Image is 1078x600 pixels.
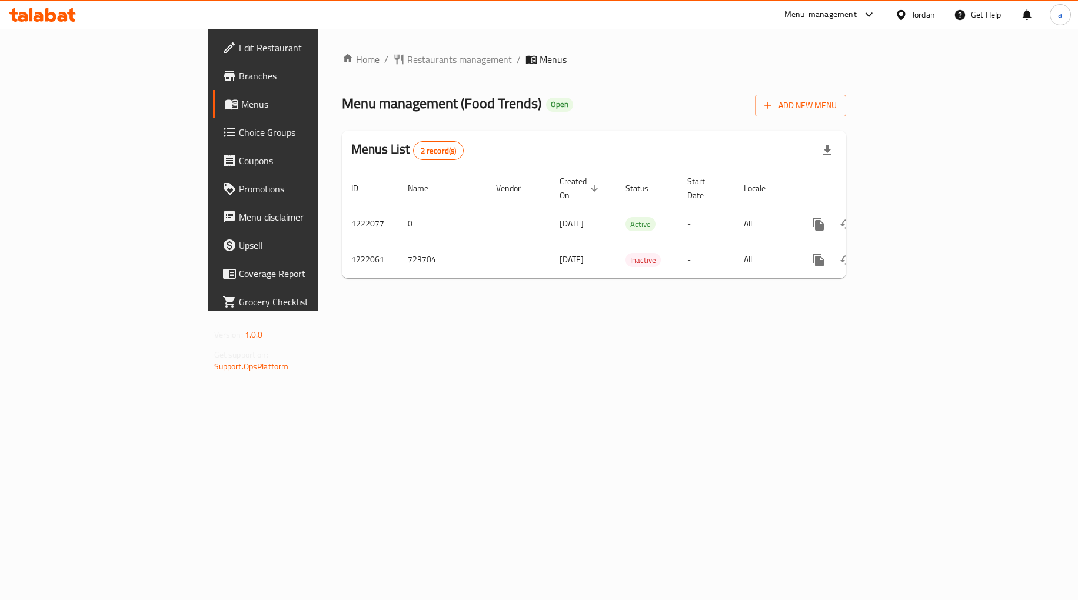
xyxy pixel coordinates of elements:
span: Branches [239,69,379,83]
span: Edit Restaurant [239,41,379,55]
span: [DATE] [560,216,584,231]
a: Choice Groups [213,118,388,146]
span: [DATE] [560,252,584,267]
span: Restaurants management [407,52,512,66]
span: Active [625,218,656,231]
td: All [734,206,795,242]
button: more [804,210,833,238]
a: Branches [213,62,388,90]
button: Change Status [833,210,861,238]
span: Upsell [239,238,379,252]
span: Coverage Report [239,266,379,281]
span: 2 record(s) [414,145,464,156]
nav: breadcrumb [342,52,846,66]
span: Vendor [496,181,536,195]
span: 1.0.0 [245,327,263,342]
div: Total records count [413,141,464,160]
td: All [734,242,795,278]
a: Menus [213,90,388,118]
div: Jordan [912,8,935,21]
span: Open [546,99,573,109]
a: Promotions [213,175,388,203]
span: Get support on: [214,347,268,362]
span: Version: [214,327,243,342]
a: Coupons [213,146,388,175]
th: Actions [795,171,927,206]
span: Choice Groups [239,125,379,139]
span: Locale [744,181,781,195]
h2: Menus List [351,141,464,160]
a: Restaurants management [393,52,512,66]
span: a [1058,8,1062,21]
span: Grocery Checklist [239,295,379,309]
span: Status [625,181,664,195]
td: - [678,242,734,278]
span: Created On [560,174,602,202]
div: Open [546,98,573,112]
span: Menus [241,97,379,111]
a: Edit Restaurant [213,34,388,62]
button: Add New Menu [755,95,846,116]
td: 723704 [398,242,487,278]
span: Name [408,181,444,195]
button: more [804,246,833,274]
span: Add New Menu [764,98,837,113]
td: - [678,206,734,242]
span: Coupons [239,154,379,168]
span: ID [351,181,374,195]
table: enhanced table [342,171,927,278]
a: Upsell [213,231,388,259]
div: Inactive [625,253,661,267]
a: Support.OpsPlatform [214,359,289,374]
span: Menu management ( Food Trends ) [342,90,541,116]
span: Promotions [239,182,379,196]
div: Active [625,217,656,231]
div: Export file [813,136,841,165]
span: Menus [540,52,567,66]
a: Coverage Report [213,259,388,288]
span: Inactive [625,254,661,267]
li: / [517,52,521,66]
td: 0 [398,206,487,242]
a: Grocery Checklist [213,288,388,316]
button: Change Status [833,246,861,274]
div: Menu-management [784,8,857,22]
span: Menu disclaimer [239,210,379,224]
span: Start Date [687,174,720,202]
a: Menu disclaimer [213,203,388,231]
